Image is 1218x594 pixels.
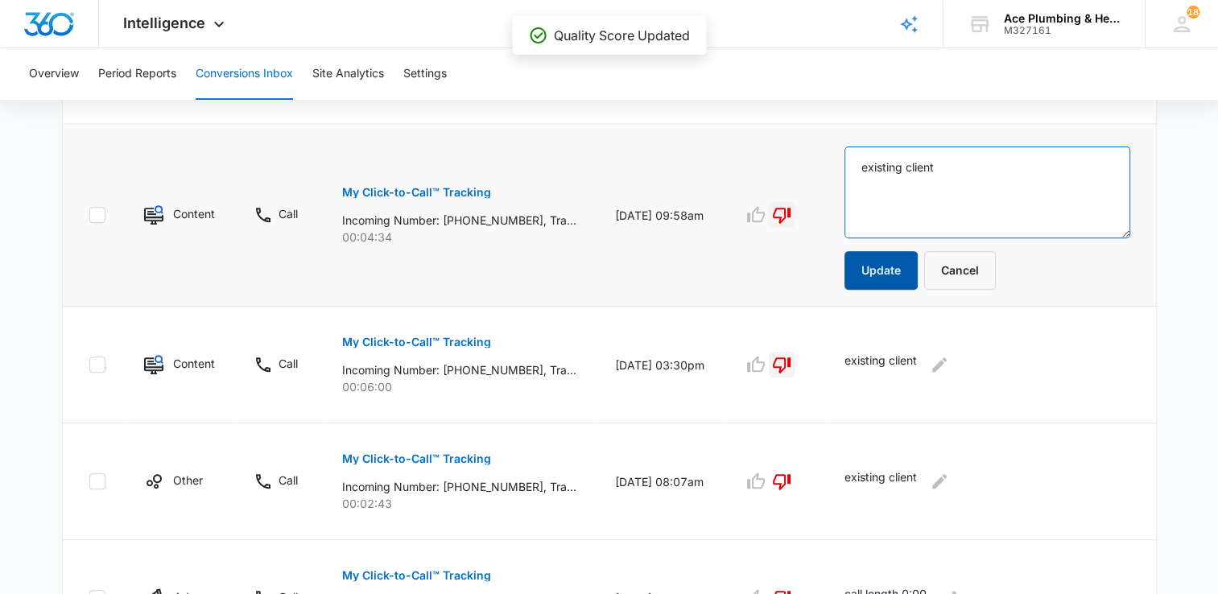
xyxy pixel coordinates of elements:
[844,468,917,494] p: existing client
[927,468,952,494] button: Edit Comments
[1004,25,1121,36] div: account id
[342,173,491,212] button: My Click-to-Call™ Tracking
[342,187,491,198] p: My Click-to-Call™ Tracking
[554,26,690,45] p: Quality Score Updated
[123,14,205,31] span: Intelligence
[342,212,576,229] p: Incoming Number: [PHONE_NUMBER], Tracking Number: [PHONE_NUMBER], Ring To: [PHONE_NUMBER], Caller...
[342,323,491,361] button: My Click-to-Call™ Tracking
[844,146,1130,238] textarea: existing client
[844,251,918,290] button: Update
[342,229,576,245] p: 00:04:34
[279,355,298,372] p: Call
[844,352,917,377] p: existing client
[98,48,176,100] button: Period Reports
[342,361,576,378] p: Incoming Number: [PHONE_NUMBER], Tracking Number: [PHONE_NUMBER], Ring To: [PHONE_NUMBER], Caller...
[173,355,214,372] p: Content
[342,478,576,495] p: Incoming Number: [PHONE_NUMBER], Tracking Number: [PHONE_NUMBER], Ring To: [PHONE_NUMBER], Caller...
[279,472,298,489] p: Call
[342,453,491,464] p: My Click-to-Call™ Tracking
[342,378,576,395] p: 00:06:00
[312,48,384,100] button: Site Analytics
[279,205,298,222] p: Call
[196,48,293,100] button: Conversions Inbox
[403,48,447,100] button: Settings
[342,570,491,581] p: My Click-to-Call™ Tracking
[596,124,724,307] td: [DATE] 09:58am
[342,439,491,478] button: My Click-to-Call™ Tracking
[173,205,214,222] p: Content
[1187,6,1199,19] span: 18
[1187,6,1199,19] div: notifications count
[1004,12,1121,25] div: account name
[173,472,203,489] p: Other
[596,423,724,540] td: [DATE] 08:07am
[342,336,491,348] p: My Click-to-Call™ Tracking
[927,352,952,377] button: Edit Comments
[596,307,724,423] td: [DATE] 03:30pm
[924,251,996,290] button: Cancel
[29,48,79,100] button: Overview
[342,495,576,512] p: 00:02:43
